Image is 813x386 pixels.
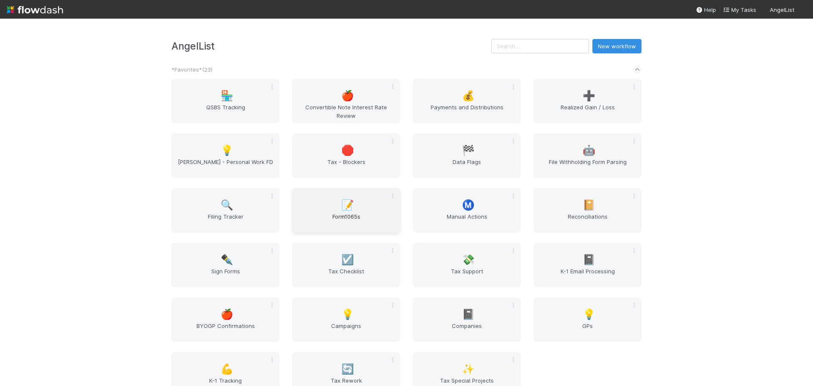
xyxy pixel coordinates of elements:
[416,103,517,120] span: Payments and Distributions
[171,188,279,233] a: 🔍Filing Tracker
[534,188,642,233] a: 📔Reconciliations
[175,322,276,339] span: BYOGP Confirmations
[723,6,756,14] a: My Tasks
[292,133,400,178] a: 🛑Tax - Blockers
[296,212,397,229] span: Form1065s
[413,188,521,233] a: Ⓜ️Manual Actions
[292,243,400,287] a: ☑️Tax Checklist
[221,309,233,320] span: 🍎
[296,158,397,175] span: Tax - Blockers
[696,6,716,14] div: Help
[416,322,517,339] span: Companies
[583,309,595,320] span: 💡
[221,254,233,265] span: ✒️
[798,6,806,14] img: avatar_37569647-1c78-4889-accf-88c08d42a236.png
[770,6,794,13] span: AngelList
[537,212,638,229] span: Reconciliations
[413,297,521,342] a: 📓Companies
[341,145,354,156] span: 🛑
[462,200,475,211] span: Ⓜ️
[583,254,595,265] span: 📓
[341,200,354,211] span: 📝
[416,267,517,284] span: Tax Support
[583,145,595,156] span: 🤖
[413,243,521,287] a: 💸Tax Support
[175,103,276,120] span: QSBS Tracking
[341,254,354,265] span: ☑️
[171,79,279,123] a: 🏪QSBS Tracking
[171,297,279,342] a: 🍎BYOGP Confirmations
[175,267,276,284] span: Sign Forms
[292,79,400,123] a: 🍎Convertible Note Interest Rate Review
[416,158,517,175] span: Data Flags
[171,66,213,73] span: *Favorites* ( 23 )
[296,103,397,120] span: Convertible Note Interest Rate Review
[537,322,638,339] span: GPs
[221,90,233,101] span: 🏪
[537,267,638,284] span: K-1 Email Processing
[537,158,638,175] span: File Withholding Form Parsing
[592,39,642,53] button: New workflow
[416,212,517,229] span: Manual Actions
[534,133,642,178] a: 🤖File Withholding Form Parsing
[7,3,63,17] img: logo-inverted-e16ddd16eac7371096b0.svg
[341,90,354,101] span: 🍎
[583,90,595,101] span: ➕
[537,103,638,120] span: Realized Gain / Loss
[292,297,400,342] a: 💡Campaigns
[171,40,491,52] h3: AngelList
[462,309,475,320] span: 📓
[175,158,276,175] span: [PERSON_NAME] - Personal Work FD
[534,79,642,123] a: ➕Realized Gain / Loss
[413,133,521,178] a: 🏁Data Flags
[221,200,233,211] span: 🔍
[723,6,756,13] span: My Tasks
[221,145,233,156] span: 💡
[534,243,642,287] a: 📓K-1 Email Processing
[292,188,400,233] a: 📝Form1065s
[171,243,279,287] a: ✒️Sign Forms
[534,297,642,342] a: 💡GPs
[462,145,475,156] span: 🏁
[175,212,276,229] span: Filing Tracker
[296,267,397,284] span: Tax Checklist
[462,90,475,101] span: 💰
[462,364,475,375] span: ✨
[171,133,279,178] a: 💡[PERSON_NAME] - Personal Work FD
[583,200,595,211] span: 📔
[413,79,521,123] a: 💰Payments and Distributions
[341,309,354,320] span: 💡
[341,364,354,375] span: 🔄
[462,254,475,265] span: 💸
[296,322,397,339] span: Campaigns
[491,39,589,53] input: Search...
[221,364,233,375] span: 💪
